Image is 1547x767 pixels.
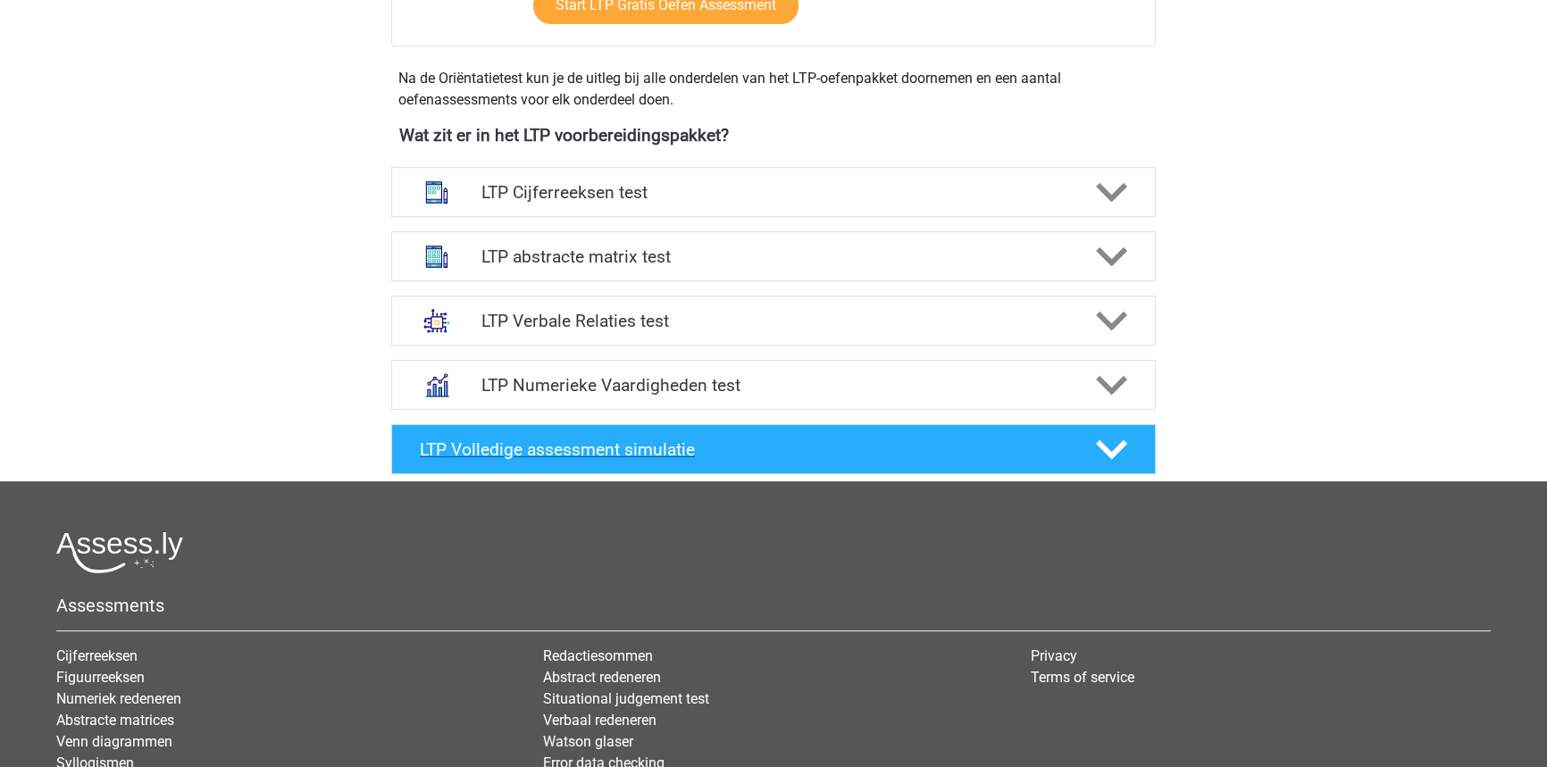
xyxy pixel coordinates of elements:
[56,531,183,573] img: Assessly logo
[420,439,1066,460] h4: LTP Volledige assessment simulatie
[543,647,653,664] a: Redactiesommen
[56,712,174,729] a: Abstracte matrices
[414,297,460,344] img: analogieen
[414,233,460,279] img: abstracte matrices
[384,360,1163,410] a: numeriek redeneren LTP Numerieke Vaardigheden test
[414,169,460,215] img: cijferreeksen
[543,733,633,750] a: Watson glaser
[481,311,1066,331] h4: LTP Verbale Relaties test
[56,595,1491,616] h5: Assessments
[384,296,1163,346] a: analogieen LTP Verbale Relaties test
[56,690,181,707] a: Numeriek redeneren
[543,712,656,729] a: Verbaal redeneren
[384,424,1163,474] a: LTP Volledige assessment simulatie
[56,733,172,750] a: Venn diagrammen
[414,362,460,408] img: numeriek redeneren
[384,167,1163,217] a: cijferreeksen LTP Cijferreeksen test
[384,231,1163,281] a: abstracte matrices LTP abstracte matrix test
[399,125,1148,146] h4: Wat zit er in het LTP voorbereidingspakket?
[481,246,1066,267] h4: LTP abstracte matrix test
[543,690,709,707] a: Situational judgement test
[56,647,138,664] a: Cijferreeksen
[56,669,145,686] a: Figuurreeksen
[543,669,661,686] a: Abstract redeneren
[481,182,1066,203] h4: LTP Cijferreeksen test
[391,68,1156,111] div: Na de Oriëntatietest kun je de uitleg bij alle onderdelen van het LTP-oefenpakket doornemen en ee...
[1031,669,1134,686] a: Terms of service
[481,375,1066,396] h4: LTP Numerieke Vaardigheden test
[1031,647,1077,664] a: Privacy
